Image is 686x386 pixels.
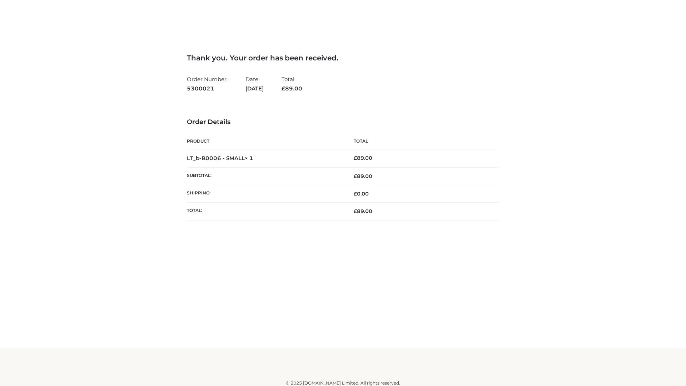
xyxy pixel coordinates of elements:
[354,190,369,197] bdi: 0.00
[282,85,285,92] span: £
[354,173,372,179] span: 89.00
[187,84,228,93] strong: 5300021
[187,118,499,126] h3: Order Details
[282,85,302,92] span: 89.00
[187,185,343,203] th: Shipping:
[343,133,499,149] th: Total
[187,203,343,220] th: Total:
[354,208,357,214] span: £
[354,155,372,161] bdi: 89.00
[282,73,302,95] li: Total:
[187,133,343,149] th: Product
[245,84,264,93] strong: [DATE]
[187,73,228,95] li: Order Number:
[245,73,264,95] li: Date:
[354,190,357,197] span: £
[354,155,357,161] span: £
[187,155,253,162] strong: LT_b-B0006 - SMALL
[354,208,372,214] span: 89.00
[187,54,499,62] h3: Thank you. Your order has been received.
[187,167,343,185] th: Subtotal:
[354,173,357,179] span: £
[245,155,253,162] strong: × 1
